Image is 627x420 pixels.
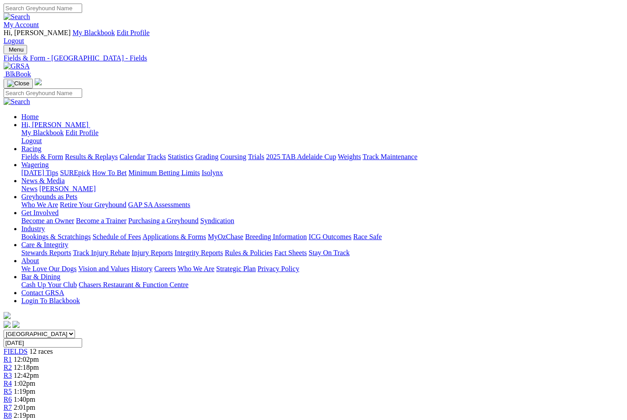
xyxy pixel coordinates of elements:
button: Toggle navigation [4,79,33,88]
a: Contact GRSA [21,289,64,296]
span: Menu [9,46,24,53]
div: Industry [21,233,623,241]
a: News & Media [21,177,65,184]
a: Who We Are [21,201,58,208]
a: History [131,265,152,272]
img: Close [7,80,29,87]
a: We Love Our Dogs [21,265,76,272]
a: R7 [4,404,12,411]
a: R3 [4,372,12,379]
a: Minimum Betting Limits [128,169,200,176]
a: R8 [4,412,12,419]
a: Applications & Forms [143,233,206,240]
div: Get Involved [21,217,623,225]
a: BlkBook [4,70,31,78]
div: Care & Integrity [21,249,623,257]
a: Breeding Information [245,233,307,240]
div: Fields & Form - [GEOGRAPHIC_DATA] - Fields [4,54,623,62]
a: News [21,185,37,192]
span: 1:02pm [14,380,36,387]
img: logo-grsa-white.png [35,78,42,85]
input: Search [4,88,82,98]
a: R5 [4,388,12,395]
a: [PERSON_NAME] [39,185,95,192]
span: BlkBook [5,70,31,78]
div: Bar & Dining [21,281,623,289]
a: Edit Profile [66,129,99,136]
a: Track Maintenance [363,153,417,160]
span: 12:02pm [14,356,39,363]
a: FIELDS [4,348,28,355]
a: Syndication [200,217,234,224]
div: News & Media [21,185,623,193]
a: Purchasing a Greyhound [128,217,198,224]
div: Racing [21,153,623,161]
a: About [21,257,39,264]
span: Hi, [PERSON_NAME] [4,29,71,36]
a: Industry [21,225,45,232]
a: GAP SA Assessments [128,201,190,208]
a: Rules & Policies [225,249,273,256]
img: GRSA [4,62,30,70]
a: Get Involved [21,209,59,216]
a: Injury Reports [131,249,173,256]
span: 2:19pm [14,412,36,419]
button: Toggle navigation [4,45,27,54]
a: [DATE] Tips [21,169,58,176]
a: Home [21,113,39,120]
span: 1:19pm [14,388,36,395]
a: MyOzChase [208,233,243,240]
a: Racing [21,145,41,152]
img: facebook.svg [4,321,11,328]
div: My Account [4,29,623,45]
a: Race Safe [353,233,381,240]
a: R6 [4,396,12,403]
img: Search [4,98,30,106]
a: Track Injury Rebate [73,249,130,256]
a: Grading [195,153,218,160]
a: My Blackbook [21,129,64,136]
a: R4 [4,380,12,387]
a: Login To Blackbook [21,297,80,304]
a: Isolynx [202,169,223,176]
a: Cash Up Your Club [21,281,77,288]
a: Stay On Track [309,249,349,256]
span: Hi, [PERSON_NAME] [21,121,88,128]
a: Coursing [220,153,246,160]
input: Select date [4,338,82,348]
a: Who We Are [178,265,214,272]
input: Search [4,4,82,13]
a: My Account [4,21,39,28]
span: 12 races [29,348,53,355]
div: Wagering [21,169,623,177]
a: How To Bet [92,169,127,176]
a: 2025 TAB Adelaide Cup [266,153,336,160]
img: logo-grsa-white.png [4,312,11,319]
a: Bookings & Scratchings [21,233,91,240]
a: SUREpick [60,169,90,176]
span: 12:42pm [14,372,39,379]
a: Logout [4,37,24,44]
span: 12:18pm [14,364,39,371]
a: Bar & Dining [21,273,60,280]
a: Weights [338,153,361,160]
div: Hi, [PERSON_NAME] [21,129,623,145]
img: Search [4,13,30,21]
div: About [21,265,623,273]
a: Wagering [21,161,49,168]
span: 2:01pm [14,404,36,411]
a: Calendar [119,153,145,160]
a: Greyhounds as Pets [21,193,77,200]
a: Schedule of Fees [92,233,141,240]
a: R2 [4,364,12,371]
a: R1 [4,356,12,363]
a: Stewards Reports [21,249,71,256]
a: Statistics [168,153,194,160]
span: 1:40pm [14,396,36,403]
